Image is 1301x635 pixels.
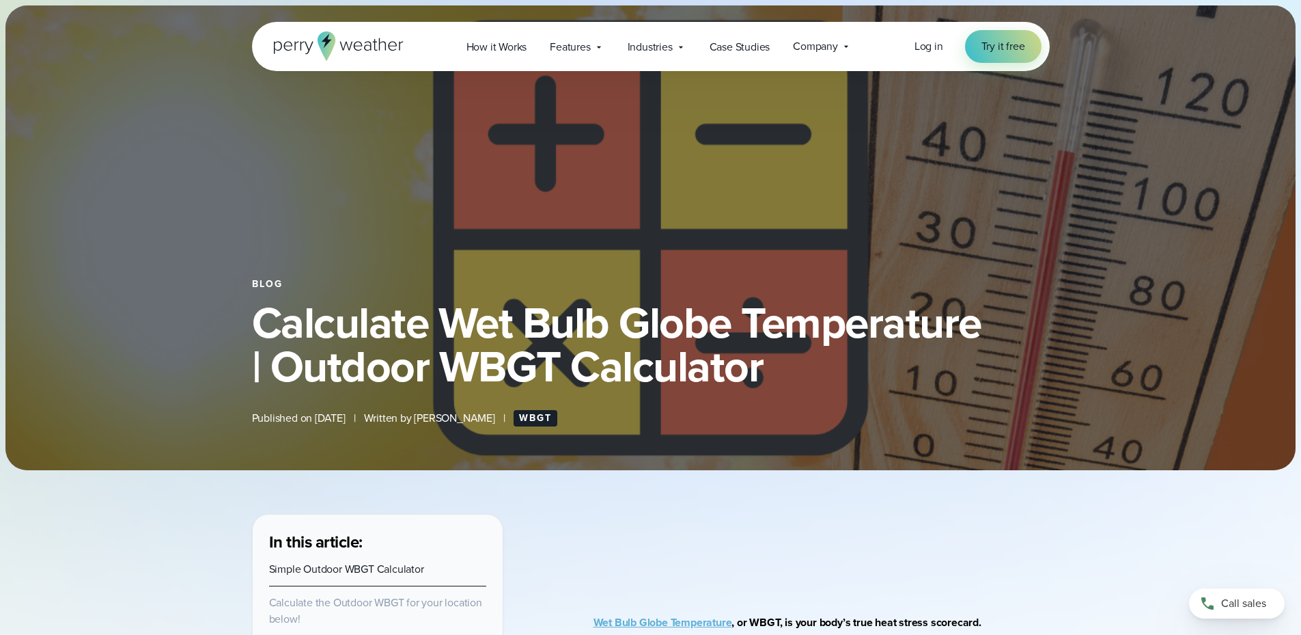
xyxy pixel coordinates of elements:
span: How it Works [466,39,527,55]
iframe: WBGT Explained: Listen as we break down all you need to know about WBGT Video [633,514,1009,571]
h1: Calculate Wet Bulb Globe Temperature | Outdoor WBGT Calculator [252,301,1050,388]
span: Published on [DATE] [252,410,346,427]
span: Log in [914,38,943,54]
span: Call sales [1221,595,1266,612]
a: WBGT [514,410,557,427]
span: Try it free [981,38,1025,55]
span: Company [793,38,838,55]
a: Log in [914,38,943,55]
span: | [503,410,505,427]
a: Call sales [1189,589,1285,619]
div: Blog [252,279,1050,290]
strong: , or WBGT, is your body’s true heat stress scorecard. [593,614,981,630]
span: Industries [628,39,673,55]
span: Written by [PERSON_NAME] [364,410,495,427]
span: Case Studies [710,39,770,55]
a: Try it free [965,30,1041,63]
a: Calculate the Outdoor WBGT for your location below! [269,595,482,627]
span: | [354,410,356,427]
a: How it Works [455,33,539,61]
a: Case Studies [698,33,782,61]
span: Features [550,39,590,55]
a: Simple Outdoor WBGT Calculator [269,561,424,577]
a: Wet Bulb Globe Temperature [593,614,732,630]
h3: In this article: [269,531,486,553]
